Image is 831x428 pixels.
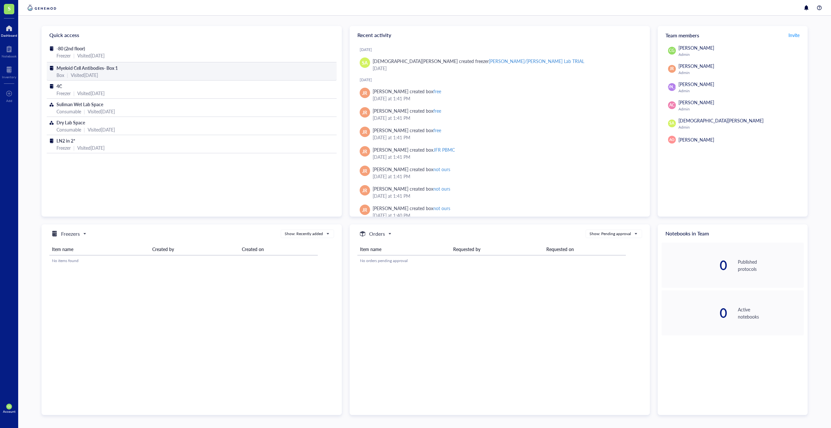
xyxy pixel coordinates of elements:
[373,95,639,102] div: [DATE] at 1:41 PM
[788,30,800,40] button: Invite
[7,405,11,408] span: CG
[56,65,118,71] span: Myeloid Cell Antibodies- Box 1
[678,70,801,75] div: Admin
[355,124,645,144] a: JR[PERSON_NAME] created boxfree[DATE] at 1:41 PM
[56,71,64,79] div: Box
[84,108,85,115] div: |
[73,90,75,97] div: |
[678,136,714,143] span: [PERSON_NAME]
[678,107,801,112] div: Admin
[658,26,808,44] div: Team members
[373,134,639,141] div: [DATE] at 1:41 PM
[355,105,645,124] a: JR[PERSON_NAME] created boxfree[DATE] at 1:41 PM
[56,101,103,107] span: Suliman Wet Lab Space
[373,88,441,95] div: [PERSON_NAME] created box
[678,44,714,51] span: [PERSON_NAME]
[362,89,367,96] span: JR
[355,202,645,221] a: JR[PERSON_NAME] created boxnot ours[DATE] at 1:40 PM
[360,47,645,52] div: [DATE]
[77,144,105,151] div: Visited [DATE]
[56,90,71,97] div: Freezer
[362,167,367,174] span: JR
[1,33,17,37] div: Dashboard
[362,128,367,135] span: JR
[544,243,626,255] th: Requested on
[373,127,441,134] div: [PERSON_NAME] created box
[788,32,800,38] span: Invite
[678,99,714,106] span: [PERSON_NAME]
[56,126,81,133] div: Consumable
[433,185,450,192] div: not ours
[357,243,451,255] th: Item name
[73,144,75,151] div: |
[589,231,631,237] div: Show: Pending approval
[373,173,639,180] div: [DATE] at 1:41 PM
[56,45,85,52] span: -80 (2nd floor)
[362,109,367,116] span: JR
[355,55,645,74] a: SA[DEMOGRAPHIC_DATA][PERSON_NAME] created freezer[PERSON_NAME]/[PERSON_NAME] Lab TRIAL[DATE]
[373,107,441,114] div: [PERSON_NAME] created box
[52,258,315,264] div: No items found
[88,108,115,115] div: Visited [DATE]
[239,243,318,255] th: Created on
[658,224,808,243] div: Notebooks in Team
[2,65,16,79] a: Inventory
[489,58,584,64] div: [PERSON_NAME]/[PERSON_NAME] Lab TRIAL
[678,117,763,124] span: [DEMOGRAPHIC_DATA][PERSON_NAME]
[71,71,98,79] div: Visited [DATE]
[678,63,714,69] span: [PERSON_NAME]
[56,144,71,151] div: Freezer
[373,57,584,65] div: [DEMOGRAPHIC_DATA][PERSON_NAME] created freezer
[451,243,544,255] th: Requested by
[56,137,75,144] span: LN2 in 2*
[656,84,688,90] span: [PERSON_NAME]
[362,206,367,213] span: JR
[362,59,368,66] span: SA
[42,26,342,44] div: Quick access
[433,88,441,94] div: free
[26,4,58,12] img: genemod-logo
[669,102,675,108] span: AC
[362,148,367,155] span: JR
[662,307,727,320] div: 0
[285,231,323,237] div: Show: Recently added
[669,137,675,142] span: AO
[373,185,450,192] div: [PERSON_NAME] created box
[433,127,441,133] div: free
[678,125,801,130] div: Admin
[56,119,85,126] span: Dry Lab Space
[84,126,85,133] div: |
[373,166,450,173] div: [PERSON_NAME] created box
[738,258,804,272] div: Published protocols
[56,52,71,59] div: Freezer
[373,146,455,153] div: [PERSON_NAME] created box
[669,120,674,126] span: SA
[373,114,639,121] div: [DATE] at 1:41 PM
[49,243,150,255] th: Item name
[678,52,801,57] div: Admin
[373,65,639,72] div: [DATE]
[433,107,441,114] div: free
[678,88,801,94] div: Admin
[355,144,645,163] a: JR[PERSON_NAME] created boxJFR PBMC[DATE] at 1:41 PM
[350,26,650,44] div: Recent activity
[360,77,645,82] div: [DATE]
[373,153,639,160] div: [DATE] at 1:41 PM
[662,259,727,272] div: 0
[73,52,75,59] div: |
[433,205,450,211] div: not ours
[2,75,16,79] div: Inventory
[150,243,239,255] th: Created by
[8,4,11,12] span: S
[360,258,623,264] div: No orders pending approval
[56,108,81,115] div: Consumable
[355,183,645,202] a: JR[PERSON_NAME] created boxnot ours[DATE] at 1:41 PM
[355,163,645,183] a: JR[PERSON_NAME] created boxnot ours[DATE] at 1:41 PM
[373,205,450,212] div: [PERSON_NAME] created box
[61,230,80,238] h5: Freezers
[670,66,674,72] span: JR
[738,306,804,320] div: Active notebooks
[369,230,385,238] h5: Orders
[1,23,17,37] a: Dashboard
